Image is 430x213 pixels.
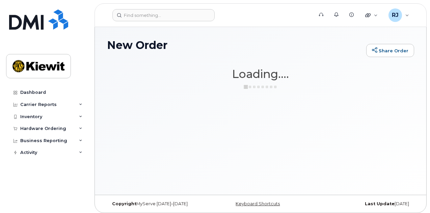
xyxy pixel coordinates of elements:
[244,84,277,89] img: ajax-loader-3a6953c30dc77f0bf724df975f13086db4f4c1262e45940f03d1251963f1bf2e.gif
[236,201,280,206] a: Keyboard Shortcuts
[107,201,209,207] div: MyServe [DATE]–[DATE]
[107,39,363,51] h1: New Order
[107,68,414,80] h1: Loading....
[312,201,414,207] div: [DATE]
[366,44,414,57] a: Share Order
[365,201,395,206] strong: Last Update
[112,201,136,206] strong: Copyright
